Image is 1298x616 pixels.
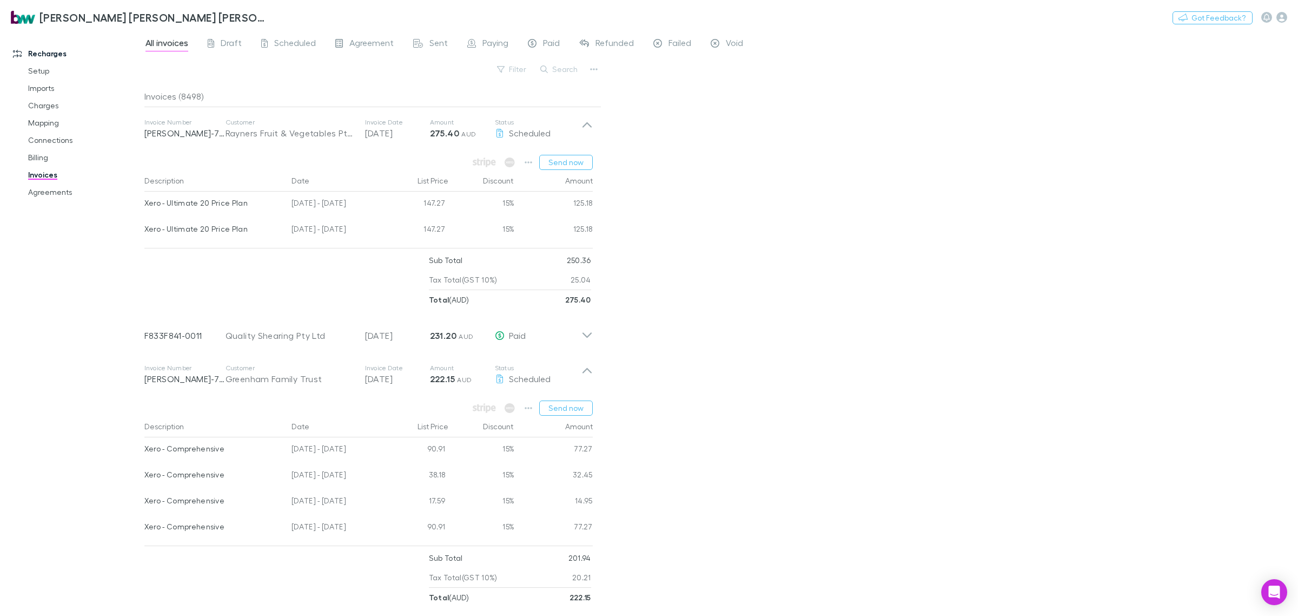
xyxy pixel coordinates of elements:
[287,192,385,218] div: [DATE] - [DATE]
[429,568,498,587] p: Tax Total (GST 10%)
[539,155,593,170] button: Send now
[144,364,226,372] p: Invoice Number
[567,251,591,270] p: 250.36
[569,593,591,602] strong: 222.15
[449,463,514,489] div: 15%
[568,548,591,568] p: 201.94
[459,332,473,340] span: AUD
[514,463,593,489] div: 32.45
[226,372,354,385] div: Greenham Family Trust
[429,295,449,304] strong: Total
[502,155,518,170] span: Available when invoice is finalised
[457,376,472,384] span: AUD
[144,192,283,214] div: Xero - Ultimate 20 Price Plan
[365,127,430,140] p: [DATE]
[430,373,455,384] strong: 222.15
[449,515,514,541] div: 15%
[144,437,283,460] div: Xero - Comprehensive
[349,37,394,51] span: Agreement
[385,463,449,489] div: 38.18
[539,401,593,416] button: Send now
[509,128,551,138] span: Scheduled
[571,270,591,290] p: 25.04
[17,62,153,80] a: Setup
[509,373,551,384] span: Scheduled
[430,330,456,341] strong: 231.20
[430,118,495,127] p: Amount
[274,37,316,51] span: Scheduled
[429,37,448,51] span: Sent
[726,37,743,51] span: Void
[17,166,153,184] a: Invoices
[668,37,691,51] span: Failed
[470,155,499,170] span: Available when invoice is finalised
[221,37,242,51] span: Draft
[495,118,581,127] p: Status
[287,463,385,489] div: [DATE] - [DATE]
[514,218,593,244] div: 125.18
[17,132,153,149] a: Connections
[492,63,533,76] button: Filter
[429,251,463,270] p: Sub Total
[429,270,498,290] p: Tax Total (GST 10%)
[1261,579,1287,605] div: Open Intercom Messenger
[17,184,153,201] a: Agreements
[565,295,591,304] strong: 275.40
[385,489,449,515] div: 17.59
[461,130,476,138] span: AUD
[365,364,430,372] p: Invoice Date
[572,568,591,587] p: 20.21
[365,329,430,342] p: [DATE]
[17,80,153,97] a: Imports
[595,37,634,51] span: Refunded
[226,118,354,127] p: Customer
[429,290,469,310] p: ( AUD )
[509,330,526,340] span: Paid
[482,37,508,51] span: Paying
[385,437,449,463] div: 90.91
[144,463,283,486] div: Xero - Comprehensive
[449,489,514,515] div: 15%
[365,372,430,385] p: [DATE]
[39,11,268,24] h3: [PERSON_NAME] [PERSON_NAME] [PERSON_NAME] Partners
[144,218,283,240] div: Xero - Ultimate 20 Price Plan
[226,364,354,372] p: Customer
[543,37,560,51] span: Paid
[429,588,469,607] p: ( AUD )
[144,372,226,385] p: [PERSON_NAME]-7242
[514,515,593,541] div: 77.27
[144,127,226,140] p: [PERSON_NAME]-7825
[535,63,584,76] button: Search
[1173,11,1253,24] button: Got Feedback?
[514,489,593,515] div: 14.95
[429,593,449,602] strong: Total
[144,489,283,512] div: Xero - Comprehensive
[287,515,385,541] div: [DATE] - [DATE]
[287,437,385,463] div: [DATE] - [DATE]
[17,149,153,166] a: Billing
[514,192,593,218] div: 125.18
[11,11,35,24] img: Brewster Walsh Waters Partners's Logo
[495,364,581,372] p: Status
[226,329,354,342] div: Quality Shearing Pty Ltd
[429,548,463,568] p: Sub Total
[449,192,514,218] div: 15%
[470,401,499,416] span: Available when invoice is finalised
[502,401,518,416] span: Available when invoice is finalised
[365,118,430,127] p: Invoice Date
[287,218,385,244] div: [DATE] - [DATE]
[385,218,449,244] div: 147.27
[449,437,514,463] div: 15%
[144,329,226,342] p: F833F841-0011
[2,45,153,62] a: Recharges
[136,107,601,150] div: Invoice Number[PERSON_NAME]-7825CustomerRayners Fruit & Vegetables Pty LtdInvoice Date[DATE]Amoun...
[136,310,601,353] div: F833F841-0011Quality Shearing Pty Ltd[DATE]231.20 AUDPaid
[385,192,449,218] div: 147.27
[449,218,514,244] div: 15%
[144,118,226,127] p: Invoice Number
[385,515,449,541] div: 90.91
[144,515,283,538] div: Xero - Comprehensive
[430,364,495,372] p: Amount
[17,97,153,114] a: Charges
[145,37,188,51] span: All invoices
